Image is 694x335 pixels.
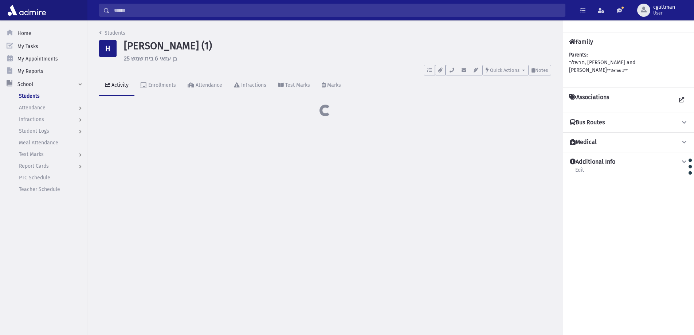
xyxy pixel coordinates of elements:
h4: Associations [569,94,609,107]
button: Notes [528,65,551,75]
h4: Medical [570,139,597,146]
span: Notes [535,67,548,73]
span: cguttman [653,4,675,10]
div: Enrollments [147,82,176,88]
span: User [653,10,675,16]
button: Additional Info [569,158,688,166]
button: Quick Actions [482,65,528,75]
span: My Appointments [17,56,58,62]
a: View all Associations [675,94,688,107]
span: Quick Actions [490,67,519,73]
h4: Bus Routes [570,119,605,126]
input: Search [110,4,565,17]
span: My Tasks [17,43,38,50]
div: Infractions [240,82,266,88]
div: הרשלר, [PERSON_NAME] and [PERSON_NAME] [569,51,688,82]
div: H [99,40,117,57]
span: Home [17,30,31,36]
span: Student Logs [19,128,49,134]
a: Attendance [182,75,228,96]
img: AdmirePro [6,3,48,17]
a: Marks [316,75,347,96]
h6: 25 בן עזאי 6 בית שמש [124,55,551,62]
h4: Family [569,38,593,45]
a: Students [99,30,125,36]
span: Attendance [19,105,46,111]
span: Infractions [19,116,44,122]
button: Medical [569,139,688,146]
a: Infractions [228,75,272,96]
a: Activity [99,75,134,96]
b: Parents: [569,52,588,58]
button: Bus Routes [569,119,688,126]
a: Enrollments [134,75,182,96]
span: PTC Schedule [19,175,50,181]
span: Students [19,93,40,99]
span: My Reports [17,68,43,74]
span: Report Cards [19,163,49,169]
h4: Additional Info [570,158,615,166]
div: Activity [110,82,129,88]
div: Marks [326,82,341,88]
a: Test Marks [272,75,316,96]
a: Edit [575,166,584,179]
span: Test Marks [19,151,44,157]
h1: [PERSON_NAME] (1) [124,40,551,52]
span: Teacher Schedule [19,186,60,192]
span: School [17,81,33,87]
div: Test Marks [284,82,310,88]
div: Attendance [194,82,222,88]
nav: breadcrumb [99,29,125,40]
span: Meal Attendance [19,140,58,146]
